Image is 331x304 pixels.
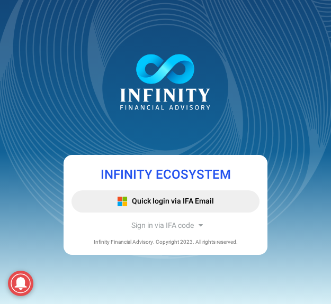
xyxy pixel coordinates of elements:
[94,238,238,246] span: Infinity Financial Advisory. Copyright 2023. All rights reserved.
[71,190,260,213] button: Quick login via IFA Email
[131,220,194,231] span: Sign in via IFA code
[71,168,260,182] h1: INFINITY ECOSYSTEM
[132,196,214,207] span: Quick login via IFA Email
[71,220,260,231] div: Sign in via IFA code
